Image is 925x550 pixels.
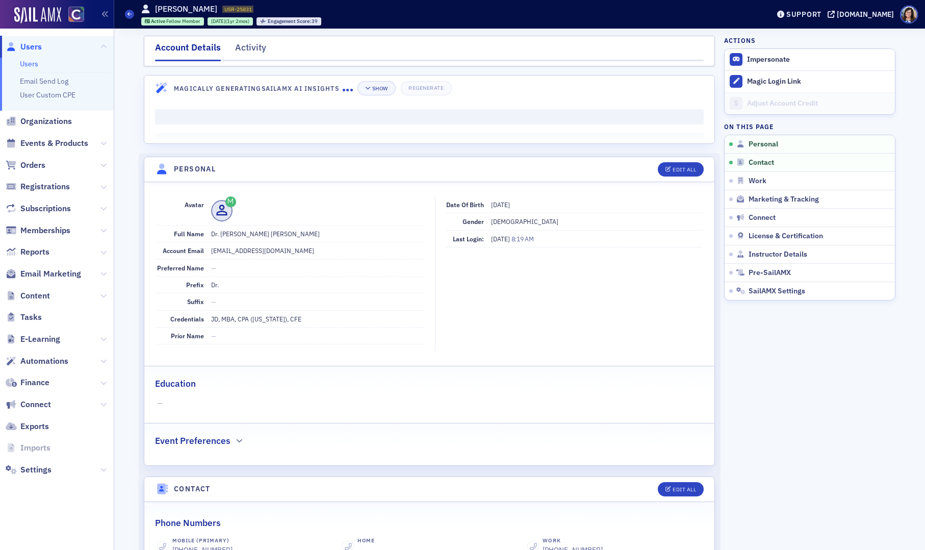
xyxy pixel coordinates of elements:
[749,268,791,278] span: Pre-SailAMX
[20,246,49,258] span: Reports
[6,356,68,367] a: Automations
[749,177,766,186] span: Work
[453,235,484,243] span: Last Login:
[6,203,71,214] a: Subscriptions
[163,246,204,255] span: Account Email
[20,116,72,127] span: Organizations
[20,203,71,214] span: Subscriptions
[170,315,204,323] span: Credentials
[211,297,216,306] span: —
[724,36,756,45] h4: Actions
[6,399,51,410] a: Connect
[211,242,424,259] dd: [EMAIL_ADDRESS][DOMAIN_NAME]
[211,311,424,327] dd: JD, MBA, CPA ([US_STATE]), CFE
[14,7,61,23] img: SailAMX
[749,287,805,296] span: SailAMX Settings
[20,421,49,432] span: Exports
[6,421,49,432] a: Exports
[155,41,221,61] div: Account Details
[747,55,790,64] button: Impersonate
[20,356,68,367] span: Automations
[6,377,49,388] a: Finance
[6,268,81,280] a: Email Marketing
[658,162,704,177] button: Edit All
[725,92,895,114] a: Adjust Account Credit
[6,160,45,171] a: Orders
[211,277,424,293] dd: Dr.
[724,122,895,131] h4: On this page
[543,537,603,545] div: Work
[372,86,388,91] div: Show
[20,334,60,345] span: E-Learning
[749,232,823,241] span: License & Certification
[155,434,230,447] h2: Event Preferences
[20,377,49,388] span: Finance
[725,70,895,92] button: Magic Login Link
[20,59,38,68] a: Users
[357,81,396,95] button: Show
[211,332,216,340] span: —
[20,138,88,149] span: Events & Products
[185,201,204,209] span: Avatar
[208,17,253,26] div: 2024-07-01 00:00:00
[20,290,50,302] span: Content
[357,537,375,545] div: Home
[155,516,221,530] h2: Phone Numbers
[401,81,451,95] button: Regenerate
[268,18,312,24] span: Engagement Score :
[446,201,484,209] span: Date of Birth
[61,7,84,24] a: View Homepage
[747,77,890,86] div: Magic Login Link
[491,201,510,209] span: [DATE]
[157,264,204,272] span: Preferred Name
[174,164,216,174] h4: Personal
[155,377,196,390] h2: Education
[172,537,233,545] div: Mobile (Primary)
[174,84,343,93] h4: Magically Generating SailAMX AI Insights
[673,487,696,492] div: Edit All
[658,482,704,496] button: Edit All
[256,17,321,26] div: Engagement Score: 39
[211,18,225,24] span: [DATE]
[673,167,696,172] div: Edit All
[268,19,318,24] div: 39
[837,10,894,19] div: [DOMAIN_NAME]
[6,290,50,302] a: Content
[224,6,252,13] span: USR-25831
[491,235,511,243] span: [DATE]
[20,225,70,236] span: Memberships
[155,4,217,15] h1: [PERSON_NAME]
[6,41,42,53] a: Users
[6,442,50,454] a: Imports
[20,181,70,192] span: Registrations
[235,41,266,60] div: Activity
[157,398,702,409] span: —
[186,281,204,289] span: Prefix
[6,334,60,345] a: E-Learning
[6,225,70,236] a: Memberships
[511,235,534,243] span: 8:19 AM
[6,138,88,149] a: Events & Products
[174,484,211,494] h4: Contact
[828,11,897,18] button: [DOMAIN_NAME]
[20,312,42,323] span: Tasks
[166,18,200,24] span: Fellow Member
[68,7,84,22] img: SailAMX
[6,246,49,258] a: Reports
[20,399,51,410] span: Connect
[20,442,50,454] span: Imports
[6,181,70,192] a: Registrations
[211,18,249,24] div: (1yr 2mos)
[749,250,807,259] span: Instructor Details
[211,264,216,272] span: —
[20,464,52,476] span: Settings
[20,268,81,280] span: Email Marketing
[187,297,204,306] span: Suffix
[151,18,166,24] span: Active
[6,312,42,323] a: Tasks
[20,90,75,99] a: User Custom CPE
[900,6,918,23] span: Profile
[6,464,52,476] a: Settings
[141,17,204,26] div: Active: Active: Fellow Member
